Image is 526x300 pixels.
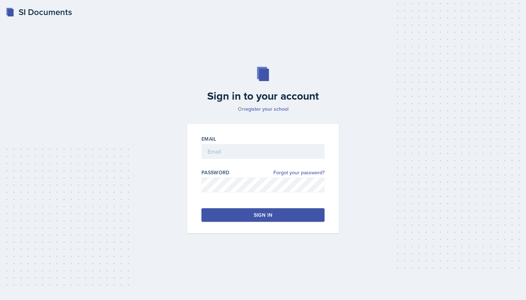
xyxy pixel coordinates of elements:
h2: Sign in to your account [183,90,343,102]
label: Password [201,169,230,176]
p: Or [183,105,343,112]
button: Sign in [201,208,325,222]
a: register your school [244,105,288,112]
input: Email [201,144,325,159]
a: SI Documents [6,6,72,19]
label: Email [201,135,216,142]
div: Sign in [254,211,272,219]
a: Forgot your password? [273,169,325,176]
